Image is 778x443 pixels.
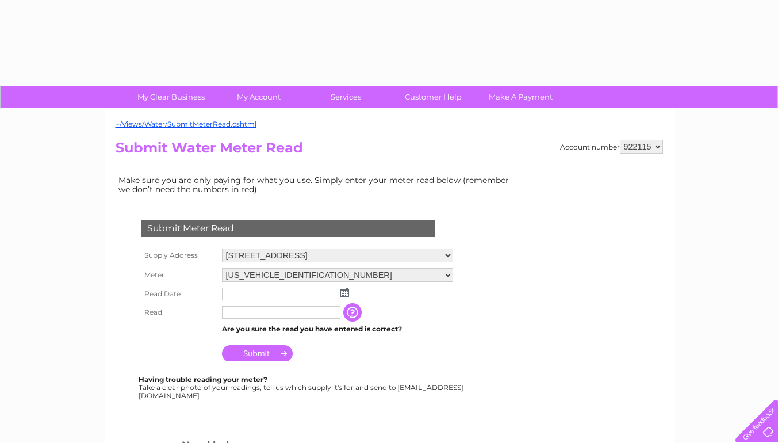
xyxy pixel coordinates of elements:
[222,345,293,361] input: Submit
[343,303,364,322] input: Information
[139,303,219,322] th: Read
[116,140,663,162] h2: Submit Water Meter Read
[473,86,568,108] a: Make A Payment
[298,86,393,108] a: Services
[139,285,219,303] th: Read Date
[211,86,306,108] a: My Account
[386,86,481,108] a: Customer Help
[116,173,518,197] td: Make sure you are only paying for what you use. Simply enter your meter read below (remember we d...
[141,220,435,237] div: Submit Meter Read
[219,322,456,337] td: Are you sure the read you have entered is correct?
[139,376,465,399] div: Take a clear photo of your readings, tell us which supply it's for and send to [EMAIL_ADDRESS][DO...
[560,140,663,154] div: Account number
[139,265,219,285] th: Meter
[139,246,219,265] th: Supply Address
[124,86,219,108] a: My Clear Business
[116,120,256,128] a: ~/Views/Water/SubmitMeterRead.cshtml
[139,375,267,384] b: Having trouble reading your meter?
[340,288,349,297] img: ...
